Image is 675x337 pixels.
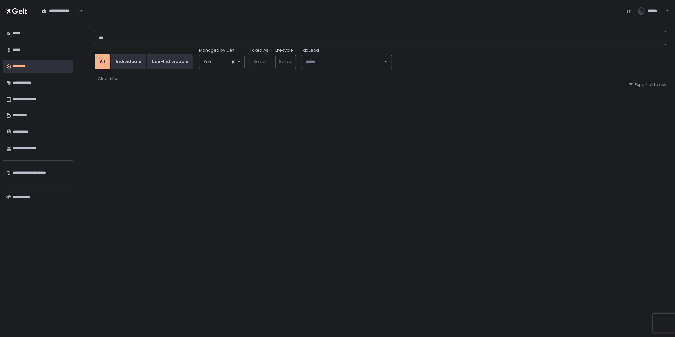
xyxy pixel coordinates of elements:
[111,54,146,69] button: Individuals
[628,82,666,88] button: Export all to csv
[204,59,211,65] span: Yes
[275,47,293,53] label: Lifecycle
[97,76,119,82] button: Clear filter
[301,47,319,53] span: Tax Lead
[301,55,392,69] div: Search for option
[95,54,110,69] button: All
[306,59,384,65] input: Search for option
[147,54,193,69] button: Non-Individuals
[116,59,141,65] div: Individuals
[232,60,235,64] button: Clear Selected
[100,59,105,65] div: All
[38,4,82,17] div: Search for option
[279,59,292,65] span: Select
[199,47,234,53] span: Managed by Gelt
[199,55,244,69] div: Search for option
[211,59,231,65] input: Search for option
[253,59,266,65] span: Select
[78,8,78,14] input: Search for option
[250,47,268,53] label: Taxed As
[152,59,188,65] div: Non-Individuals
